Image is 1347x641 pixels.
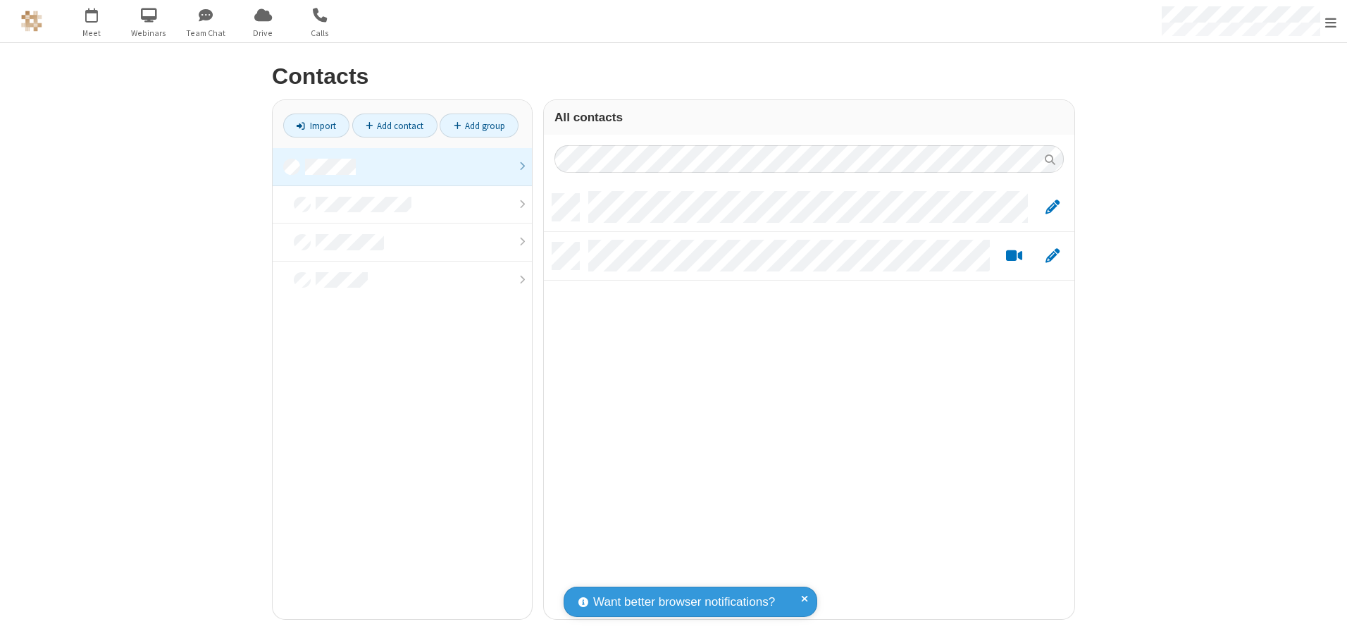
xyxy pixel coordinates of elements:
span: Calls [294,27,347,39]
span: Meet [66,27,118,39]
img: QA Selenium DO NOT DELETE OR CHANGE [21,11,42,32]
button: Edit [1038,248,1066,265]
a: Add group [440,114,519,138]
span: Team Chat [180,27,232,39]
a: Import [283,114,349,138]
span: Drive [237,27,290,39]
h2: Contacts [272,64,1075,89]
h3: All contacts [554,111,1064,124]
a: Add contact [352,114,437,138]
button: Start a video meeting [1000,248,1028,265]
span: Webinars [123,27,175,39]
button: Edit [1038,199,1066,216]
div: grid [544,183,1074,619]
span: Want better browser notifications? [593,593,775,611]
